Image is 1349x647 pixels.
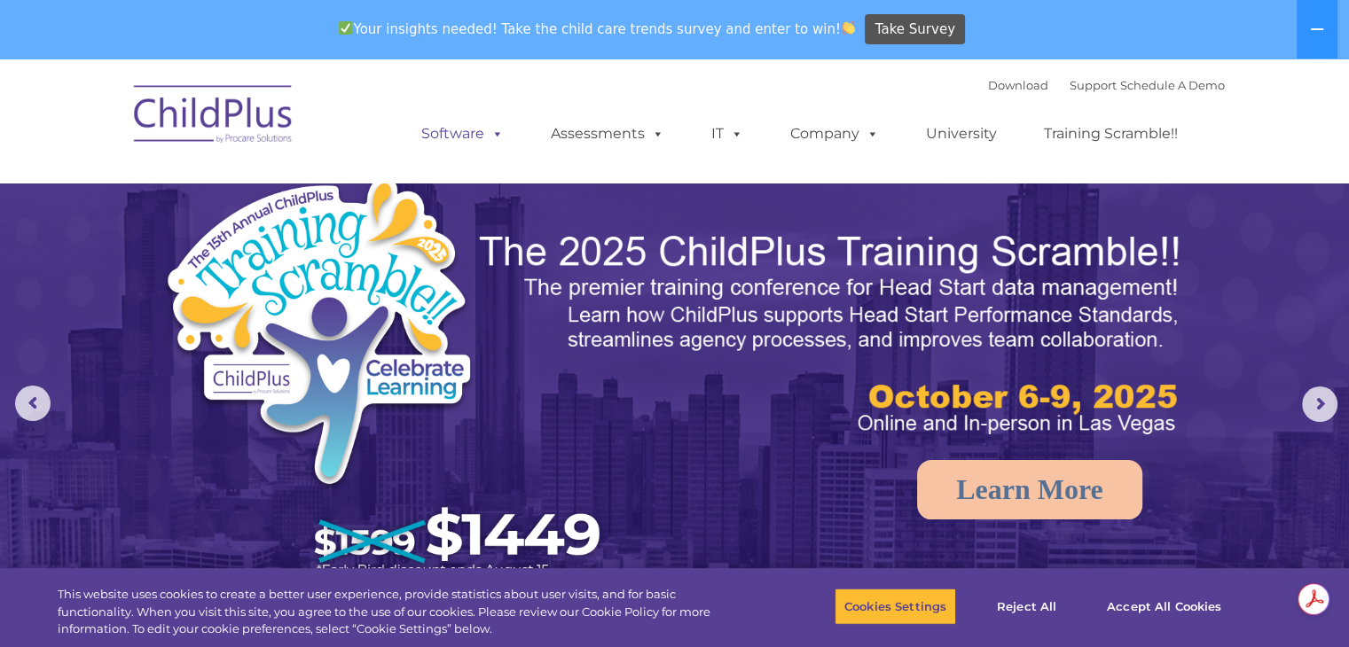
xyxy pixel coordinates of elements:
[1070,78,1117,92] a: Support
[988,78,1225,92] font: |
[908,116,1015,152] a: University
[247,190,322,203] span: Phone number
[694,116,761,152] a: IT
[247,117,301,130] span: Last name
[773,116,897,152] a: Company
[1120,78,1225,92] a: Schedule A Demo
[332,12,863,46] span: Your insights needed! Take the child care trends survey and enter to win!
[1097,588,1231,625] button: Accept All Cookies
[125,73,302,161] img: ChildPlus by Procare Solutions
[404,116,522,152] a: Software
[339,21,352,35] img: ✅
[58,586,742,638] div: This website uses cookies to create a better user experience, provide statistics about user visit...
[917,460,1142,519] a: Learn More
[1026,116,1196,152] a: Training Scramble!!
[988,78,1048,92] a: Download
[875,14,955,45] span: Take Survey
[835,588,956,625] button: Cookies Settings
[842,21,855,35] img: 👏
[533,116,682,152] a: Assessments
[971,588,1082,625] button: Reject All
[865,14,965,45] a: Take Survey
